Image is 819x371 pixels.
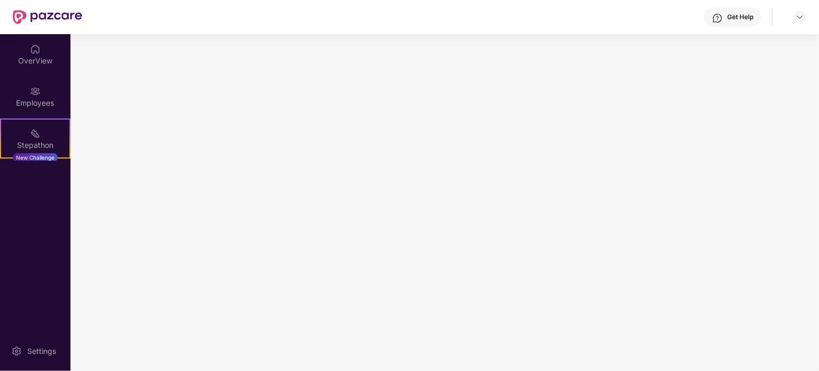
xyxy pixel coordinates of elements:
[13,10,82,24] img: New Pazcare Logo
[30,128,41,139] img: svg+xml;base64,PHN2ZyB4bWxucz0iaHR0cDovL3d3dy53My5vcmcvMjAwMC9zdmciIHdpZHRoPSIyMSIgaGVpZ2h0PSIyMC...
[796,13,804,21] img: svg+xml;base64,PHN2ZyBpZD0iRHJvcGRvd24tMzJ4MzIiIHhtbG5zPSJodHRwOi8vd3d3LnczLm9yZy8yMDAwL3N2ZyIgd2...
[13,153,58,162] div: New Challenge
[11,346,22,357] img: svg+xml;base64,PHN2ZyBpZD0iU2V0dGluZy0yMHgyMCIgeG1sbnM9Imh0dHA6Ly93d3cudzMub3JnLzIwMDAvc3ZnIiB3aW...
[712,13,723,23] img: svg+xml;base64,PHN2ZyBpZD0iSGVscC0zMngzMiIgeG1sbnM9Imh0dHA6Ly93d3cudzMub3JnLzIwMDAvc3ZnIiB3aWR0aD...
[30,86,41,97] img: svg+xml;base64,PHN2ZyBpZD0iRW1wbG95ZWVzIiB4bWxucz0iaHR0cDovL3d3dy53My5vcmcvMjAwMC9zdmciIHdpZHRoPS...
[1,140,69,151] div: Stepathon
[24,346,59,357] div: Settings
[727,13,753,21] div: Get Help
[30,44,41,54] img: svg+xml;base64,PHN2ZyBpZD0iSG9tZSIgeG1sbnM9Imh0dHA6Ly93d3cudzMub3JnLzIwMDAvc3ZnIiB3aWR0aD0iMjAiIG...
